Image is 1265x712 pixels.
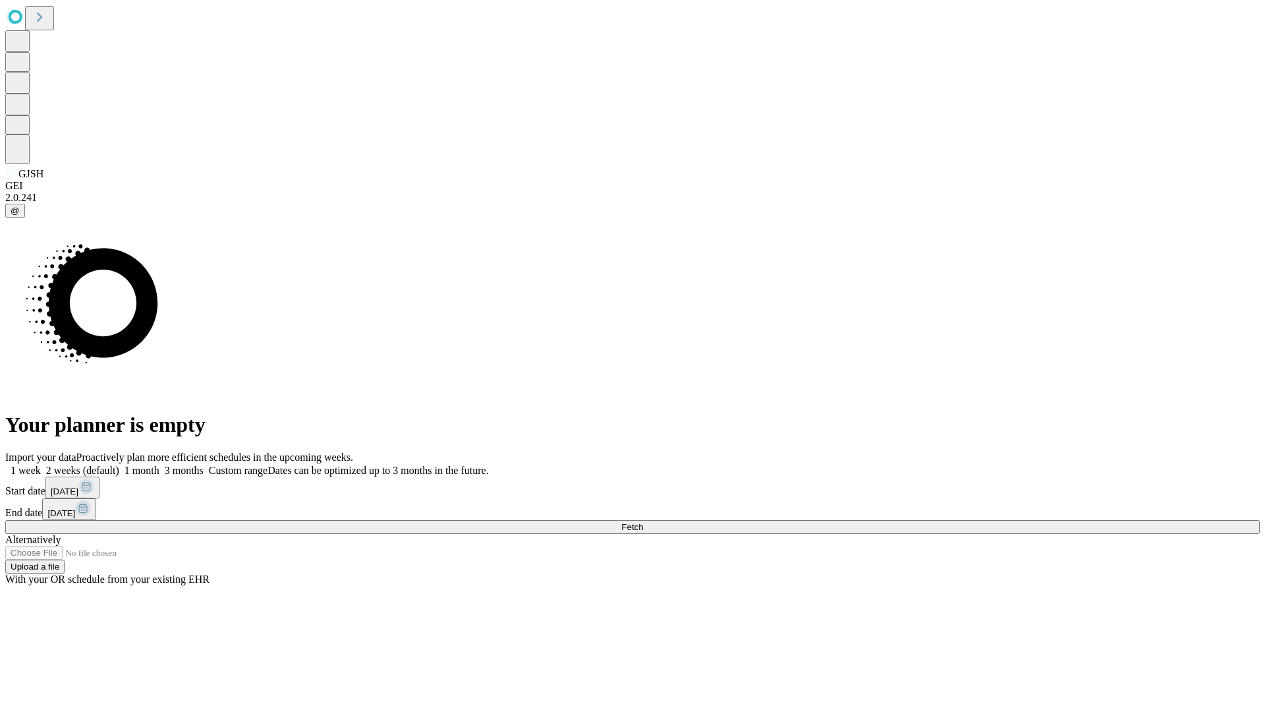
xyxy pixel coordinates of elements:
button: Upload a file [5,560,65,574]
button: Fetch [5,520,1260,534]
button: [DATE] [45,477,99,498]
span: 2 weeks (default) [46,465,119,476]
button: [DATE] [42,498,96,520]
span: Import your data [5,452,76,463]
div: 2.0.241 [5,192,1260,204]
button: @ [5,204,25,218]
span: 1 week [11,465,41,476]
span: GJSH [18,168,43,179]
span: Fetch [621,522,643,532]
span: Dates can be optimized up to 3 months in the future. [267,465,488,476]
h1: Your planner is empty [5,413,1260,437]
div: GEI [5,180,1260,192]
span: Alternatively [5,534,61,545]
div: End date [5,498,1260,520]
span: Proactively plan more efficient schedules in the upcoming weeks. [76,452,353,463]
span: With your OR schedule from your existing EHR [5,574,210,585]
div: Start date [5,477,1260,498]
span: 3 months [165,465,204,476]
span: [DATE] [51,487,78,496]
span: Custom range [209,465,267,476]
span: 1 month [125,465,159,476]
span: [DATE] [47,508,75,518]
span: @ [11,206,20,216]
